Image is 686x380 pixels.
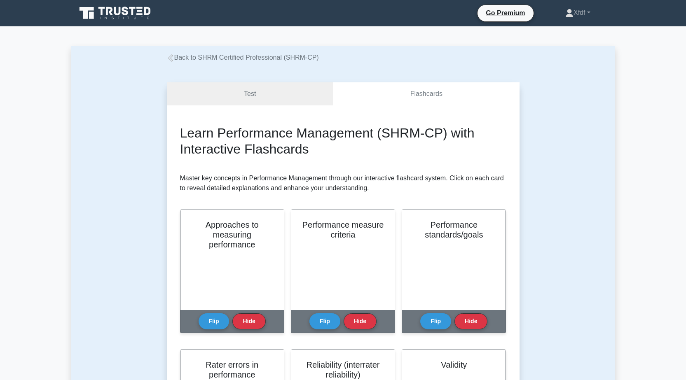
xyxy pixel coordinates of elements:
[546,5,610,21] a: Xfdf
[167,54,319,61] a: Back to SHRM Certified Professional (SHRM-CP)
[199,313,229,329] button: Flip
[180,125,506,157] h2: Learn Performance Management (SHRM-CP) with Interactive Flashcards
[309,313,340,329] button: Flip
[412,220,496,240] h2: Performance standards/goals
[333,82,519,106] a: Flashcards
[481,8,530,18] a: Go Premium
[412,360,496,370] h2: Validity
[344,313,377,329] button: Hide
[232,313,265,329] button: Hide
[167,82,333,106] a: Test
[190,220,274,249] h2: Approaches to measuring performance
[301,220,385,240] h2: Performance measure criteria
[301,360,385,380] h2: Reliability (interrater reliability)
[454,313,487,329] button: Hide
[420,313,451,329] button: Flip
[180,173,506,193] p: Master key concepts in Performance Management through our interactive flashcard system. Click on ...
